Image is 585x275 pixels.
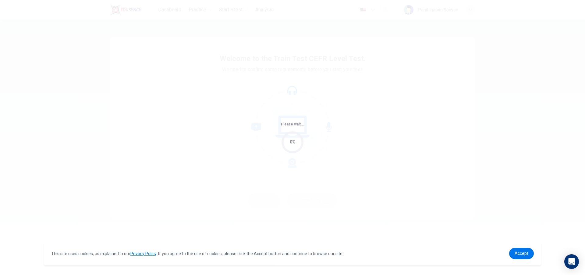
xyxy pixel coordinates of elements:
[515,251,528,256] span: Accept
[509,248,534,259] a: dismiss cookie message
[51,251,343,256] span: This site uses cookies, as explained in our . If you agree to the use of cookies, please click th...
[281,122,304,126] span: Please wait...
[564,254,579,269] div: Open Intercom Messenger
[44,242,541,265] div: cookieconsent
[130,251,156,256] a: Privacy Policy
[290,139,296,146] div: 0%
